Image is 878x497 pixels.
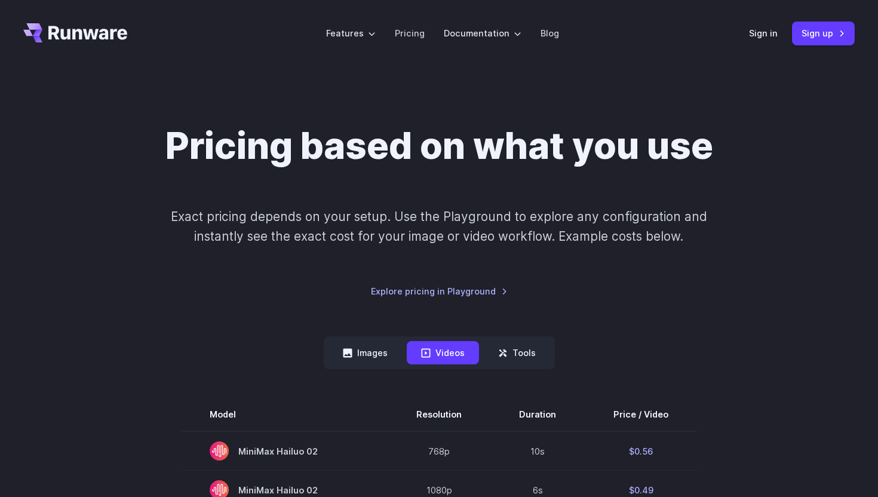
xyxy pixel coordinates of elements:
[326,26,376,40] label: Features
[165,124,713,168] h1: Pricing based on what you use
[490,431,585,471] td: 10s
[388,398,490,431] th: Resolution
[148,207,730,247] p: Exact pricing depends on your setup. Use the Playground to explore any configuration and instantl...
[388,431,490,471] td: 768p
[490,398,585,431] th: Duration
[585,398,697,431] th: Price / Video
[371,284,508,298] a: Explore pricing in Playground
[329,341,402,364] button: Images
[792,22,855,45] a: Sign up
[181,398,388,431] th: Model
[210,441,359,461] span: MiniMax Hailuo 02
[484,341,550,364] button: Tools
[407,341,479,364] button: Videos
[23,23,127,42] a: Go to /
[395,26,425,40] a: Pricing
[541,26,559,40] a: Blog
[749,26,778,40] a: Sign in
[585,431,697,471] td: $0.56
[444,26,521,40] label: Documentation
